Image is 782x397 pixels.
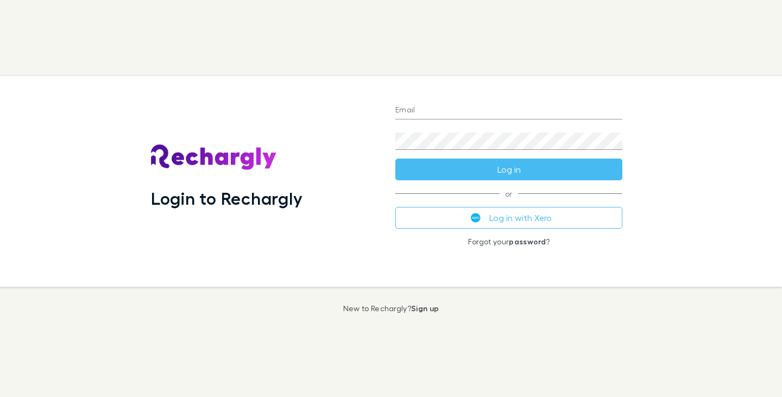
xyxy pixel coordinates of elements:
span: or [395,193,622,194]
p: Forgot your ? [395,237,622,246]
button: Log in with Xero [395,207,622,229]
h1: Login to Rechargly [151,188,302,209]
a: Sign up [411,304,439,313]
img: Xero's logo [471,213,481,223]
img: Rechargly's Logo [151,144,277,171]
button: Log in [395,159,622,180]
p: New to Rechargly? [343,304,439,313]
a: password [509,237,546,246]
